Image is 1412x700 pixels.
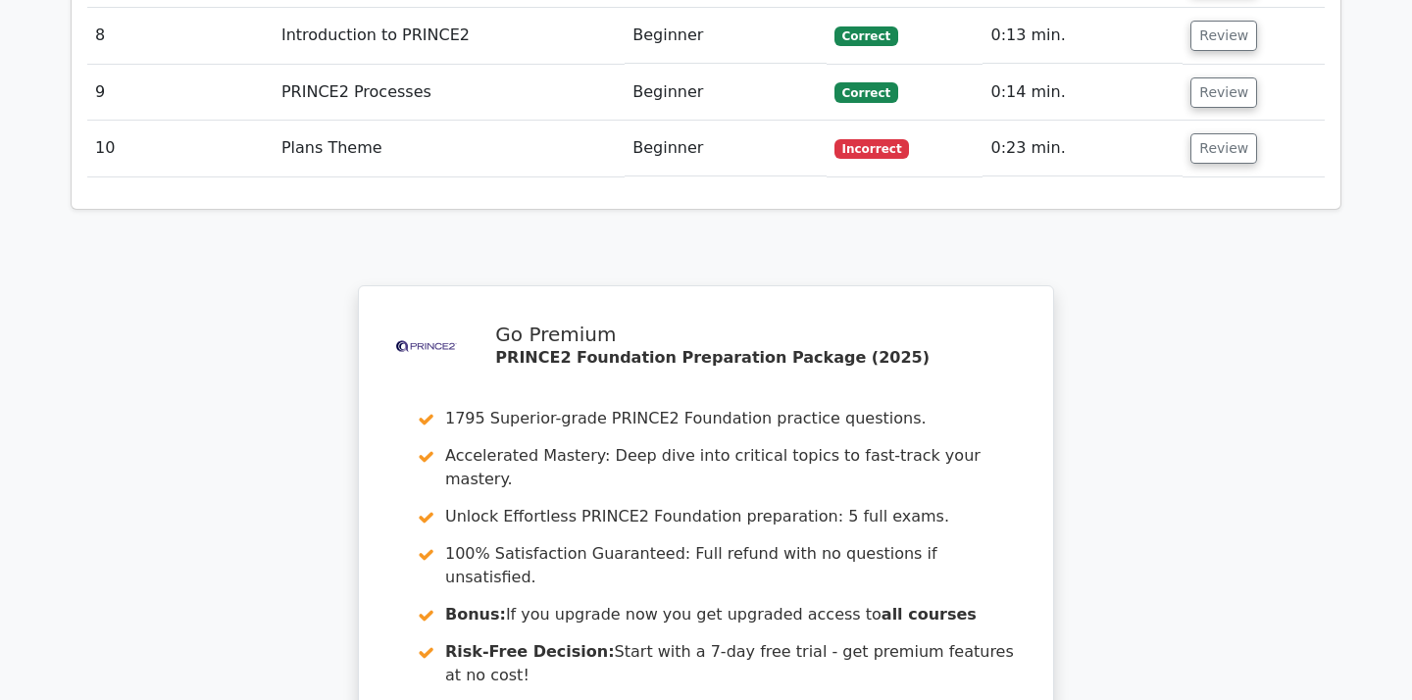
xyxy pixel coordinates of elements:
td: Introduction to PRINCE2 [274,8,625,64]
td: Beginner [625,121,826,176]
td: 0:14 min. [983,65,1183,121]
td: 9 [87,65,274,121]
td: Beginner [625,8,826,64]
span: Correct [834,82,898,102]
td: Plans Theme [274,121,625,176]
button: Review [1190,21,1257,51]
td: Beginner [625,65,826,121]
td: 0:13 min. [983,8,1183,64]
span: Incorrect [834,139,910,159]
span: Correct [834,26,898,46]
button: Review [1190,133,1257,164]
button: Review [1190,77,1257,108]
td: 10 [87,121,274,176]
td: 0:23 min. [983,121,1183,176]
td: 8 [87,8,274,64]
td: PRINCE2 Processes [274,65,625,121]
